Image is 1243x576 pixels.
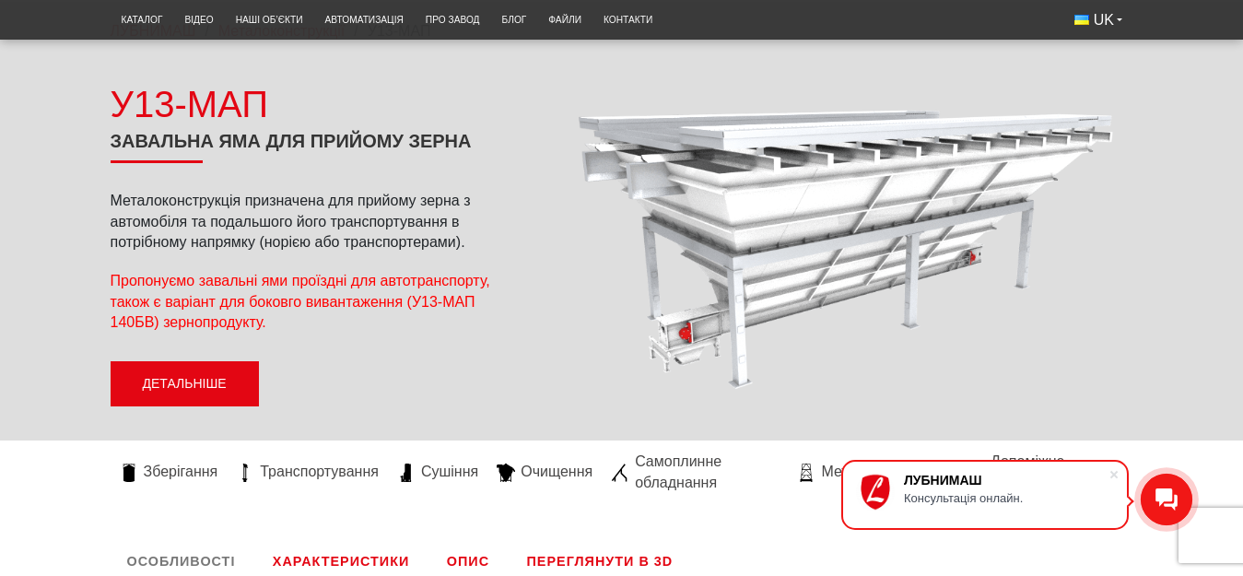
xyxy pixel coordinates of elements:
[904,491,1108,505] div: Консультація онлайн.
[111,273,490,330] span: Пропонуємо завальні ями проїздні для автотранспорту, також є варіант для боковго вивантаження (У1...
[487,462,602,482] a: Очищення
[227,462,388,482] a: Транспортування
[592,5,663,35] a: Контакти
[225,5,314,35] a: Наші об’єкти
[821,462,947,482] span: Металоконструкції
[957,452,1133,493] a: Допоміжне обладнання
[260,462,379,482] span: Транспортування
[111,130,521,163] h1: Завальна яма для прийому зерна
[111,78,521,130] div: У13-МАП
[1063,5,1133,36] button: UK
[173,5,224,35] a: Відео
[635,452,779,493] span: Самоплинне обладнання
[1074,15,1089,25] img: Українська
[1094,10,1114,30] span: UK
[521,462,592,482] span: Очищення
[144,462,218,482] span: Зберігання
[421,462,478,482] span: Сушіння
[111,462,228,482] a: Зберігання
[111,191,521,253] p: Металоконструкція призначена для прийому зерна з автомобіля та подальшого його транспортування в ...
[388,462,487,482] a: Сушіння
[991,452,1124,493] span: Допоміжне обладнання
[537,5,592,35] a: Файли
[904,473,1108,488] div: ЛУБНИМАШ
[111,5,174,35] a: Каталог
[314,5,415,35] a: Автоматизація
[788,462,956,482] a: Металоконструкції
[111,361,259,407] a: Детальніше
[602,452,788,493] a: Самоплинне обладнання
[415,5,491,35] a: Про завод
[491,5,538,35] a: Блог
